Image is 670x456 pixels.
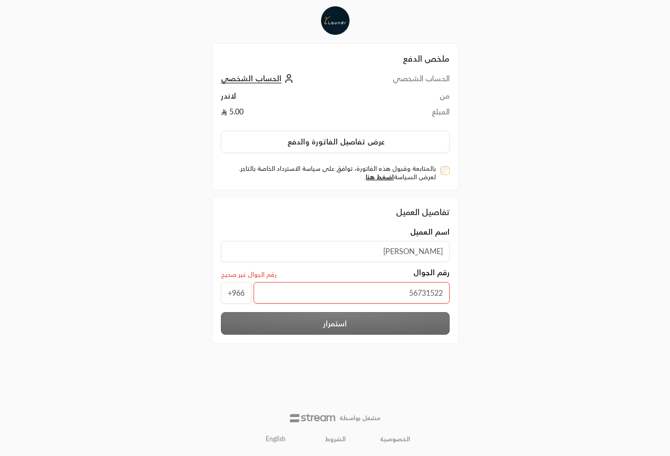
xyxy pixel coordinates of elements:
[339,414,381,422] p: مشغل بواسطة
[351,106,450,122] td: المبلغ
[221,91,351,106] td: لاندر
[321,6,349,35] img: Company Logo
[225,164,436,181] label: بالمتابعة وقبول هذه الفاتورة، توافق على سياسة الاسترداد الخاصة بالتاجر. لعرض السياسة .
[254,282,450,304] input: رقم الجوال
[221,106,351,122] td: 5.00
[221,267,277,279] div: رقم الجوال غير صحيح
[221,52,450,65] h2: ملخص الدفع
[221,206,450,218] div: تفاصيل العميل
[221,241,450,262] input: اسم العميل
[221,282,251,304] span: +966
[351,91,450,106] td: من
[260,431,292,448] a: English
[366,173,394,181] a: اضغط هنا
[221,74,296,83] a: الحساب الشخصي
[410,227,450,237] span: اسم العميل
[351,73,450,91] td: الحساب الشخصي
[221,131,450,153] button: عرض تفاصيل الفاتورة والدفع
[221,74,281,83] span: الحساب الشخصي
[413,267,450,279] span: رقم الجوال
[325,435,346,443] a: الشروط
[380,435,410,443] a: الخصوصية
